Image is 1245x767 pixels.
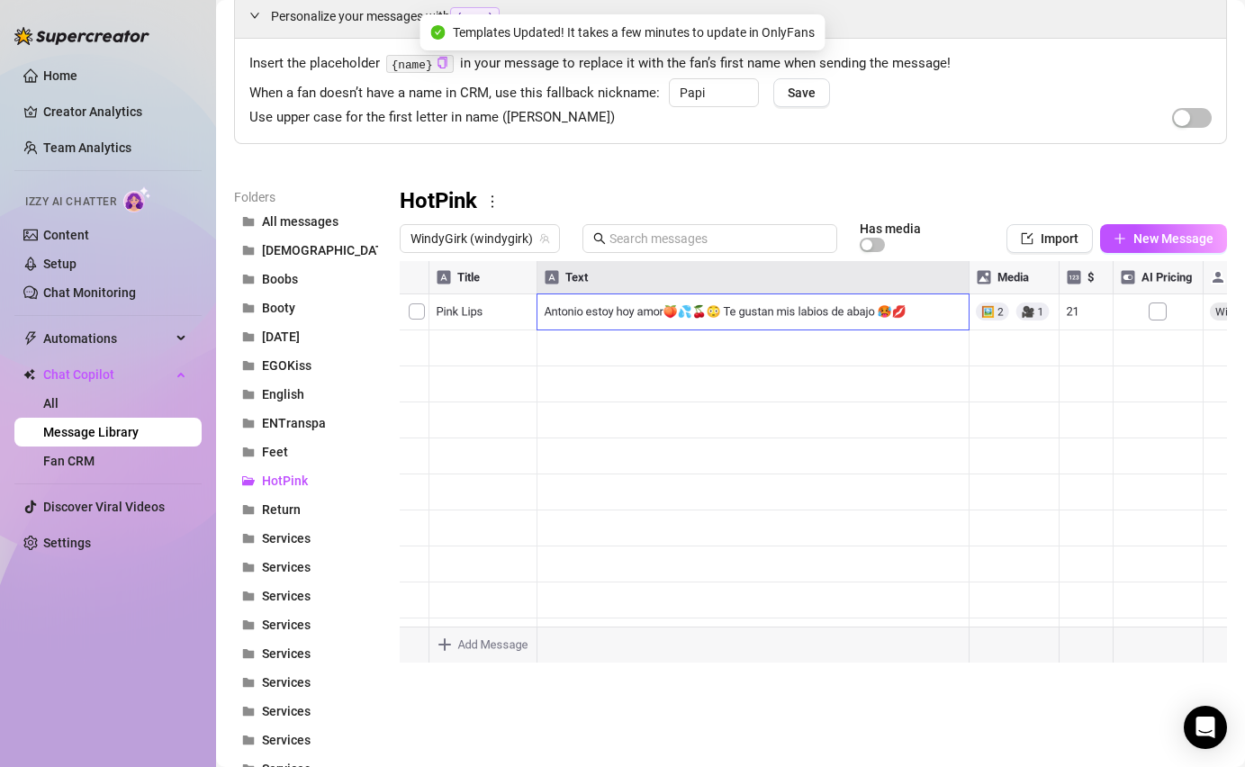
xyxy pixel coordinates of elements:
code: {name} [386,55,454,74]
button: Save [773,78,830,107]
button: Import [1006,224,1093,253]
button: Return [234,495,378,524]
span: Services [262,589,311,603]
article: Has media [860,223,921,234]
button: English [234,380,378,409]
span: Templates Updated! It takes a few minutes to update in OnlyFans [453,23,815,42]
button: Boobs [234,265,378,293]
h3: HotPink [400,187,477,216]
button: Services [234,697,378,726]
span: folder [242,244,255,257]
a: Content [43,228,89,242]
a: All [43,396,59,411]
button: Services [234,726,378,754]
span: folder [242,446,255,458]
span: import [1021,232,1033,245]
span: folder-open [242,474,255,487]
span: Services [262,675,311,690]
span: thunderbolt [23,331,38,346]
span: When a fan doesn’t have a name in CRM, use this fallback nickname: [249,83,660,104]
span: Return [262,502,301,517]
a: Setup [43,257,77,271]
span: folder [242,647,255,660]
span: folder [242,561,255,573]
span: expanded [249,10,260,21]
a: Settings [43,536,91,550]
span: plus [1114,232,1126,245]
span: Use upper case for the first letter in name ([PERSON_NAME]) [249,107,615,129]
button: [DEMOGRAPHIC_DATA] [234,236,378,265]
a: Creator Analytics [43,97,187,126]
button: [DATE] [234,322,378,351]
input: Search messages [609,229,826,248]
span: WindyGirk (windygirk) [410,225,549,252]
button: EGOKiss [234,351,378,380]
span: folder [242,273,255,285]
span: ENTranspa [262,416,326,430]
button: Services [234,610,378,639]
img: AI Chatter [123,186,151,212]
button: Services [234,553,378,582]
span: Booty [262,301,295,315]
span: {name} [450,7,500,27]
button: New Message [1100,224,1227,253]
span: EGOKiss [262,358,311,373]
button: Services [234,668,378,697]
button: Booty [234,293,378,322]
img: Chat Copilot [23,368,35,381]
a: Discover Viral Videos [43,500,165,514]
span: Save [788,86,816,100]
span: folder [242,705,255,717]
span: Services [262,618,311,632]
button: ENTranspa [234,409,378,438]
button: Services [234,582,378,610]
span: folder [242,330,255,343]
span: folder [242,676,255,689]
span: Personalize your messages with [271,6,1212,27]
span: copy [437,57,448,68]
span: HotPink [262,474,308,488]
a: Chat Monitoring [43,285,136,300]
span: Services [262,560,311,574]
span: Services [262,704,311,718]
span: Services [262,733,311,747]
span: Services [262,646,311,661]
span: folder [242,215,255,228]
span: Services [262,531,311,546]
span: check-circle [431,25,446,40]
span: [DEMOGRAPHIC_DATA] [262,243,394,257]
span: Izzy AI Chatter [25,194,116,211]
span: search [593,232,606,245]
button: All messages [234,207,378,236]
span: Boobs [262,272,298,286]
span: New Message [1133,231,1213,246]
span: team [539,233,550,244]
span: folder [242,532,255,545]
span: folder [242,302,255,314]
span: folder [242,618,255,631]
a: Team Analytics [43,140,131,155]
img: logo-BBDzfeDw.svg [14,27,149,45]
span: folder [242,734,255,746]
span: All messages [262,214,338,229]
button: Services [234,524,378,553]
button: HotPink [234,466,378,495]
span: more [484,194,501,210]
button: Feet [234,438,378,466]
a: Message Library [43,425,139,439]
span: folder [242,417,255,429]
button: Click to Copy [437,57,448,70]
span: folder [242,388,255,401]
span: Feet [262,445,288,459]
div: Open Intercom Messenger [1184,706,1227,749]
span: folder [242,503,255,516]
span: folder [242,359,255,372]
span: English [262,387,304,402]
span: Automations [43,324,171,353]
article: Folders [234,187,378,207]
button: Services [234,639,378,668]
span: Insert the placeholder in your message to replace it with the fan’s first name when sending the m... [249,53,1212,75]
a: Fan CRM [43,454,95,468]
span: folder [242,590,255,602]
span: Chat Copilot [43,360,171,389]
